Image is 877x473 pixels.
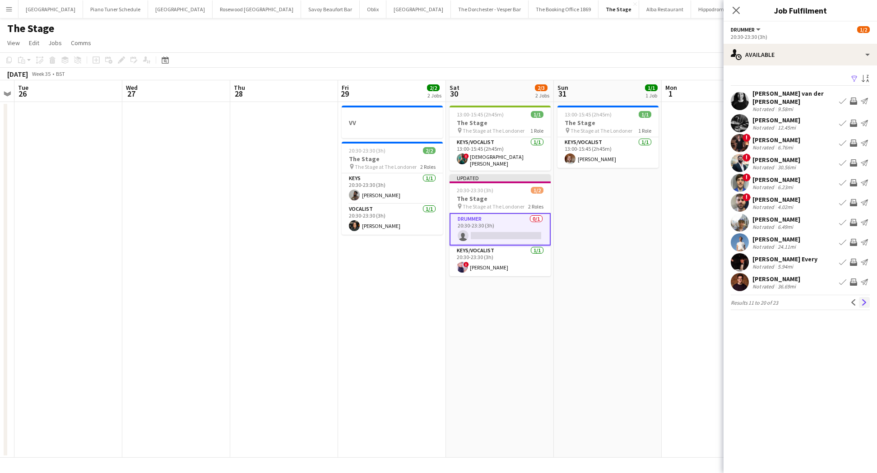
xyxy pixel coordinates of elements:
[531,111,543,118] span: 1/1
[731,33,870,40] div: 20:30-23:30 (3h)
[7,22,54,35] h1: The Stage
[463,127,524,134] span: The Stage at The Londoner
[752,144,776,151] div: Not rated
[639,111,651,118] span: 1/1
[464,262,469,267] span: !
[301,0,360,18] button: Savoy Beaufort Bar
[420,163,436,170] span: 2 Roles
[126,83,138,92] span: Wed
[599,0,639,18] button: The Stage
[752,283,776,290] div: Not rated
[731,299,778,306] span: Results 11 to 20 of 23
[67,37,95,49] a: Comms
[535,84,548,91] span: 2/3
[450,137,551,171] app-card-role: Keys/Vocalist1/113:00-15:45 (2h45m)![DEMOGRAPHIC_DATA][PERSON_NAME]
[752,243,776,250] div: Not rated
[234,83,245,92] span: Thu
[752,275,800,283] div: [PERSON_NAME]
[638,127,651,134] span: 1 Role
[17,88,28,99] span: 26
[742,193,751,201] span: !
[731,26,755,33] span: Drummer
[448,88,459,99] span: 30
[148,0,213,18] button: [GEOGRAPHIC_DATA]
[7,70,28,79] div: [DATE]
[450,119,551,127] h3: The Stage
[450,83,459,92] span: Sat
[19,0,83,18] button: [GEOGRAPHIC_DATA]
[463,203,524,210] span: The Stage at The Londoner
[557,119,659,127] h3: The Stage
[30,70,52,77] span: Week 35
[342,142,443,235] app-job-card: 20:30-23:30 (3h)2/2The Stage The Stage at The Londoner2 RolesKeys1/120:30-23:30 (3h)[PERSON_NAME]...
[450,246,551,276] app-card-role: Keys/Vocalist1/120:30-23:30 (3h)![PERSON_NAME]
[776,283,798,290] div: 36.69mi
[557,83,568,92] span: Sun
[665,83,677,92] span: Mon
[776,144,795,151] div: 6.76mi
[342,83,349,92] span: Fri
[71,39,91,47] span: Comms
[457,111,504,118] span: 13:00-15:45 (2h45m)
[83,0,148,18] button: Piano Tuner Schedule
[29,39,39,47] span: Edit
[752,106,776,112] div: Not rated
[639,0,691,18] button: Alba Restaurant
[125,88,138,99] span: 27
[450,174,551,181] div: Updated
[18,83,28,92] span: Tue
[857,26,870,33] span: 1/2
[232,88,245,99] span: 28
[423,147,436,154] span: 2/2
[752,116,800,124] div: [PERSON_NAME]
[776,184,795,190] div: 6.23mi
[464,153,469,159] span: !
[752,184,776,190] div: Not rated
[752,195,800,204] div: [PERSON_NAME]
[535,92,549,99] div: 2 Jobs
[664,88,677,99] span: 1
[557,106,659,168] app-job-card: 13:00-15:45 (2h45m)1/1The Stage The Stage at The Londoner1 RoleKeys/Vocalist1/113:00-15:45 (2h45m...
[531,187,543,194] span: 1/2
[752,255,817,263] div: [PERSON_NAME] Every
[752,124,776,131] div: Not rated
[752,156,800,164] div: [PERSON_NAME]
[25,37,43,49] a: Edit
[557,137,659,168] app-card-role: Keys/Vocalist1/113:00-15:45 (2h45m)[PERSON_NAME]
[450,213,551,246] app-card-role: Drummer0/120:30-23:30 (3h)
[342,173,443,204] app-card-role: Keys1/120:30-23:30 (3h)[PERSON_NAME]
[752,223,776,230] div: Not rated
[752,235,800,243] div: [PERSON_NAME]
[776,223,795,230] div: 6.49mi
[565,111,612,118] span: 13:00-15:45 (2h45m)
[776,243,798,250] div: 24.11mi
[645,84,658,91] span: 1/1
[56,70,65,77] div: BST
[731,26,762,33] button: Drummer
[342,204,443,235] app-card-role: Vocalist1/120:30-23:30 (3h)[PERSON_NAME]
[450,174,551,276] app-job-card: Updated20:30-23:30 (3h)1/2The Stage The Stage at The Londoner2 RolesDrummer0/120:30-23:30 (3h) Ke...
[7,39,20,47] span: View
[450,195,551,203] h3: The Stage
[427,84,440,91] span: 2/2
[752,215,800,223] div: [PERSON_NAME]
[742,173,751,181] span: !
[752,136,800,144] div: [PERSON_NAME]
[457,187,493,194] span: 20:30-23:30 (3h)
[776,263,795,270] div: 5.94mi
[450,106,551,171] app-job-card: 13:00-15:45 (2h45m)1/1The Stage The Stage at The Londoner1 RoleKeys/Vocalist1/113:00-15:45 (2h45m...
[340,88,349,99] span: 29
[556,88,568,99] span: 31
[4,37,23,49] a: View
[776,124,798,131] div: 12.45mi
[213,0,301,18] button: Rosewood [GEOGRAPHIC_DATA]
[386,0,451,18] button: [GEOGRAPHIC_DATA]
[48,39,62,47] span: Jobs
[451,0,529,18] button: The Dorchester - Vesper Bar
[342,106,443,138] app-job-card: VV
